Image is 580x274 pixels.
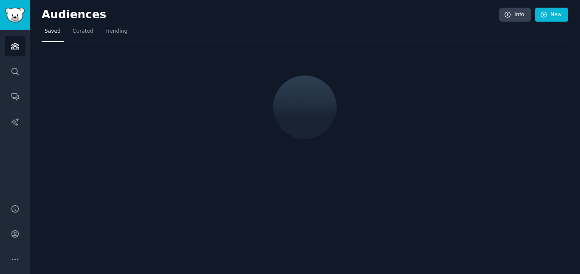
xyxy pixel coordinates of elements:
[45,28,61,35] span: Saved
[535,8,568,22] a: New
[42,25,64,42] a: Saved
[42,8,499,22] h2: Audiences
[102,25,130,42] a: Trending
[105,28,127,35] span: Trending
[73,28,93,35] span: Curated
[5,8,25,22] img: GummySearch logo
[70,25,96,42] a: Curated
[499,8,531,22] a: Info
